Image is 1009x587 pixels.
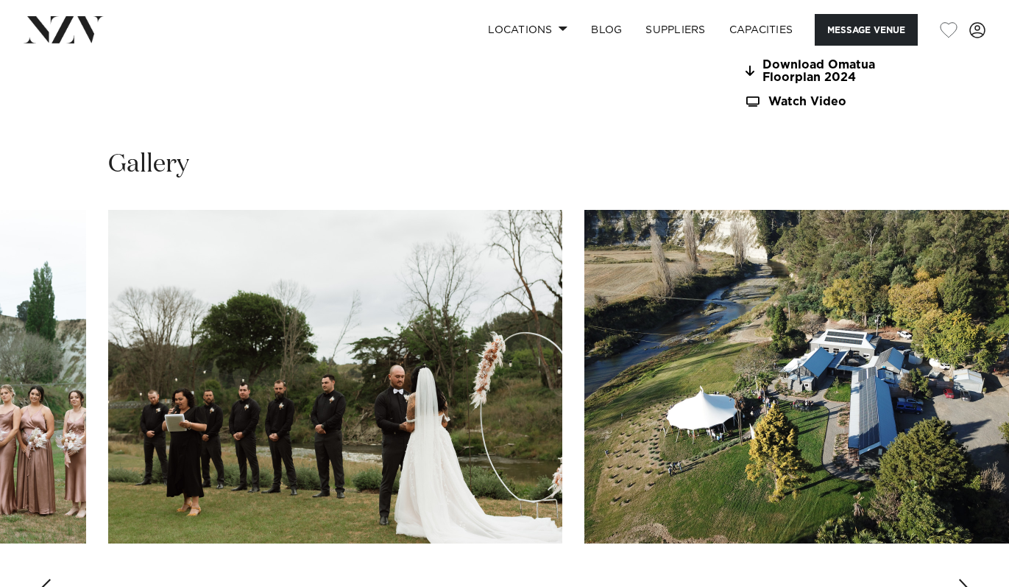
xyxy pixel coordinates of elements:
[744,96,901,108] a: Watch Video
[24,16,104,43] img: nzv-logo.png
[744,59,901,84] a: Download Omatua Floorplan 2024
[815,14,918,46] button: Message Venue
[108,210,562,544] swiper-slide: 2 / 26
[579,14,634,46] a: BLOG
[634,14,717,46] a: SUPPLIERS
[718,14,805,46] a: Capacities
[476,14,579,46] a: Locations
[108,148,189,181] h2: Gallery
